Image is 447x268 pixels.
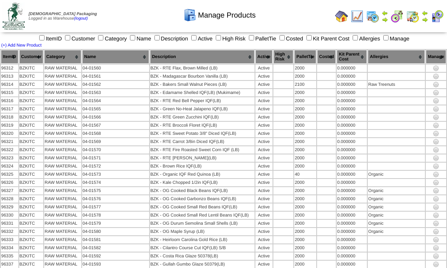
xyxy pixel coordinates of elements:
td: 96335 [1,252,18,260]
td: RAW MATERIAL [44,105,81,113]
img: settings.gif [433,228,439,235]
label: Active [190,36,212,42]
img: cabinet.gif [183,9,197,22]
div: Active [256,246,272,250]
img: settings.gif [433,171,439,178]
th: Category [44,50,81,64]
td: BZK - Green No-Heat Jalapeno IQF(LB) [150,105,255,113]
img: arrowright.gif [422,16,428,23]
img: line_graph.gif [351,10,364,23]
td: RAW MATERIAL [44,154,81,162]
td: RAW MATERIAL [44,97,81,105]
td: 96312 [1,65,18,72]
td: 96329 [1,203,18,211]
label: Name [128,36,151,42]
th: ItemID [1,50,18,64]
div: Active [256,180,272,185]
img: calendarblend.gif [391,10,404,23]
td: 2000 [294,212,316,219]
th: Description [150,50,255,64]
td: BZKITC [19,73,44,80]
td: 2000 [294,130,316,137]
td: 96328 [1,195,18,203]
th: Customer [19,50,44,64]
img: calendarcustomer.gif [431,10,444,23]
td: 96315 [1,89,18,96]
td: 96323 [1,154,18,162]
td: 2000 [294,114,316,121]
img: settings.gif [433,89,439,96]
td: BZKITC [19,81,44,88]
td: 0.000000 [337,73,367,80]
th: PalletTie [294,50,316,64]
td: RAW MATERIAL [44,203,81,211]
td: 40 [294,171,316,178]
td: RAW MATERIAL [44,138,81,145]
td: 96322 [1,146,18,154]
td: 04-01564 [82,97,149,105]
td: BZK - Cilantro Course Cut IQF(LB) S/B [150,244,255,252]
td: RAW MATERIAL [44,163,81,170]
td: 96319 [1,122,18,129]
label: Costed [278,36,303,42]
label: Kit Parent Cost [305,36,350,42]
td: 2000 [294,187,316,194]
div: Active [256,213,272,218]
td: BZKITC [19,171,44,178]
td: RAW MATERIAL [44,195,81,203]
th: Name [82,50,149,64]
td: BZK - OG Cooked Small Red Beans IQF(LB) [150,203,255,211]
img: settings.gif [433,138,439,145]
td: 0.000000 [337,130,367,137]
a: (+) Add New Product [1,43,42,48]
td: 04-01571 [82,154,149,162]
td: 2000 [294,65,316,72]
label: ItemID [38,36,62,42]
td: RAW MATERIAL [44,171,81,178]
img: settings.gif [433,196,439,202]
td: 2000 [294,252,316,260]
td: 0.000000 [337,65,367,72]
td: BZK - RTE Broccoli Floret IQF(LB) [150,122,255,129]
td: BZK - Brown Rice IQF(LB) [150,163,255,170]
td: 04-01593 [82,261,149,268]
td: 96321 [1,138,18,145]
td: 04-01580 [82,228,149,235]
td: BZKITC [19,105,44,113]
input: Category [98,35,103,40]
label: Category [96,36,127,42]
td: 96327 [1,187,18,194]
img: calendarinout.gif [406,10,419,23]
img: arrowleft.gif [382,10,388,16]
td: 0.000000 [337,179,367,186]
td: 96326 [1,179,18,186]
td: 96313 [1,73,18,80]
td: 2000 [294,244,316,252]
td: 0.000000 [337,203,367,211]
td: 2000 [294,154,316,162]
td: BZK - RTE Carrot 3/8in Diced IQF(LB) [150,138,255,145]
td: BZKITC [19,146,44,154]
td: RAW MATERIAL [44,122,81,129]
img: settings.gif [433,122,439,129]
td: 0.000000 [337,105,367,113]
div: Active [256,90,272,95]
img: settings.gif [433,65,439,71]
input: Kit Parent Cost [306,35,312,40]
td: BZKITC [19,122,44,129]
div: Active [256,262,272,267]
td: Organic [368,187,425,194]
label: Manage [382,36,409,42]
td: RAW MATERIAL [44,244,81,252]
div: Active [256,123,272,128]
td: RAW MATERIAL [44,187,81,194]
img: settings.gif [433,81,439,88]
td: 2000 [294,138,316,145]
td: 2000 [294,203,316,211]
td: 0.000000 [337,195,367,203]
a: (logout) [74,16,88,21]
td: BZKITC [19,203,44,211]
img: settings.gif [433,204,439,210]
span: [DEMOGRAPHIC_DATA] Packaging [29,12,97,16]
td: 2000 [294,122,316,129]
